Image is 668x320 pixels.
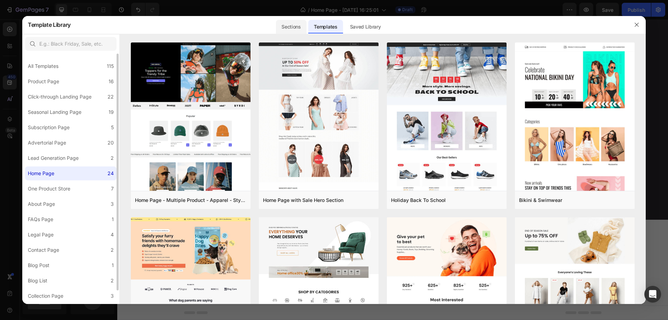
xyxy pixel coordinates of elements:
img: Alt Image [284,27,379,125]
div: Home Page [28,169,54,178]
div: Blog List [28,276,47,285]
div: Lead Generation Page [28,154,79,162]
div: Blog Post [28,261,49,270]
div: Legal Page [28,231,54,239]
div: One Product Store [28,185,70,193]
div: 4 [111,231,114,239]
div: Sections [276,20,306,34]
div: Contact Page [28,246,59,254]
div: 2 [111,276,114,285]
div: Open Intercom Messenger [644,286,661,303]
div: 3 [111,200,114,208]
div: Add blank section [306,226,349,233]
div: Collection Page [28,292,63,300]
div: About Page [28,200,55,208]
div: Bikini & Swimwear [519,196,562,204]
div: 1 [112,261,114,270]
h2: Proof & Trust -Builders [67,50,169,88]
div: Advertorial Page [28,139,66,147]
div: 19 [109,108,114,116]
span: Add section [259,210,292,218]
div: Home Page - Multiple Product - Apparel - Style 4 [135,196,246,204]
input: E.g.: Black Friday, Sale, etc. [25,37,117,51]
h2: Template Library [28,16,71,34]
div: 7 [111,185,114,193]
p: , tested in real-world retail. [285,136,379,163]
div: 1 [112,215,114,224]
div: FAQs Page [28,215,53,224]
div: 3 [111,292,114,300]
div: 2 [111,154,114,162]
div: Click-through Landing Page [28,93,92,101]
div: 2 [111,246,114,254]
div: 5 [111,123,114,132]
div: 16 [109,77,114,86]
div: Holiday Back To School [391,196,446,204]
div: 20 [108,139,114,147]
p: 5000+ 5 Star reviews [67,36,168,44]
div: Choose templates [200,226,242,233]
div: Seasonal Landing Page [28,108,81,116]
div: 24 [108,169,114,178]
span: inspired by CRO experts [197,235,245,241]
strong: Recognition accuracy: 99.5% [285,136,364,154]
strong: AI vending machine manufacturers [390,136,455,163]
strong: 10,000+ AI vending machines [180,136,244,154]
div: Generate layout [255,226,292,233]
div: 115 [107,62,114,70]
div: All Templates [28,62,58,70]
p: already in operation worldwide. [180,136,273,163]
img: Alt Image [179,27,274,125]
img: Alt Image [389,27,484,125]
div: Templates [308,20,343,34]
div: Home Page with Sale Hero Section [263,196,343,204]
span: then drag & drop elements [301,235,353,241]
div: Saved Library [344,20,387,34]
p: Licensed by other , proving our leadership. [390,136,484,172]
div: Product Page [28,77,59,86]
div: Subscription Page [28,123,70,132]
span: from URL or image [254,235,292,241]
div: 22 [108,93,114,101]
